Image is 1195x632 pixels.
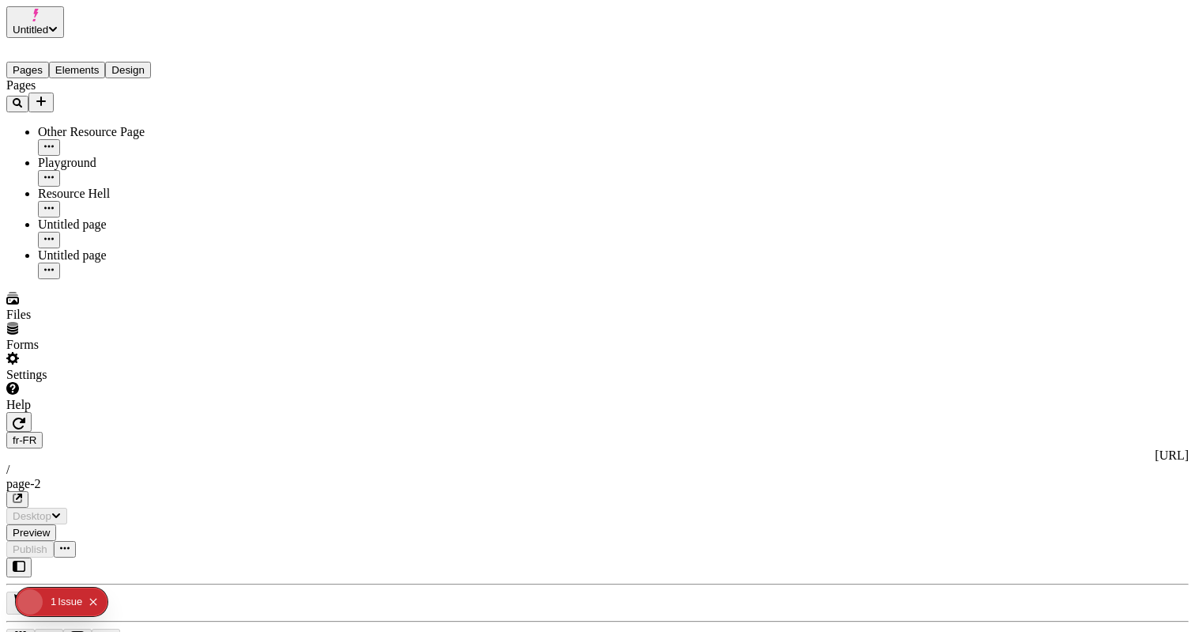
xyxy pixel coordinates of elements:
button: Desktop [6,508,67,524]
span: Preview [13,527,50,539]
div: page-2 [6,477,1189,491]
button: Elements [49,62,106,78]
div: Settings [6,368,196,382]
span: Publish [13,543,47,555]
div: Other Resource Page [38,125,196,139]
div: / [6,463,1189,477]
button: Untitled [6,6,64,38]
div: Resource Hell [38,187,196,201]
button: Design [105,62,151,78]
button: Preview [6,524,56,541]
span: fr-FR [13,434,36,446]
div: Untitled page [38,248,196,263]
button: Open locale picker [6,432,43,448]
span: Desktop [13,510,51,522]
div: Forms [6,338,196,352]
div: Help [6,398,196,412]
div: Playground [38,156,196,170]
button: Pages [6,62,49,78]
button: Publish [6,541,54,558]
div: Pages [6,78,196,93]
span: Untitled [13,24,48,36]
div: Files [6,308,196,322]
button: Add new [28,93,54,112]
div: Untitled page [38,218,196,232]
div: [URL] [6,448,1189,463]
